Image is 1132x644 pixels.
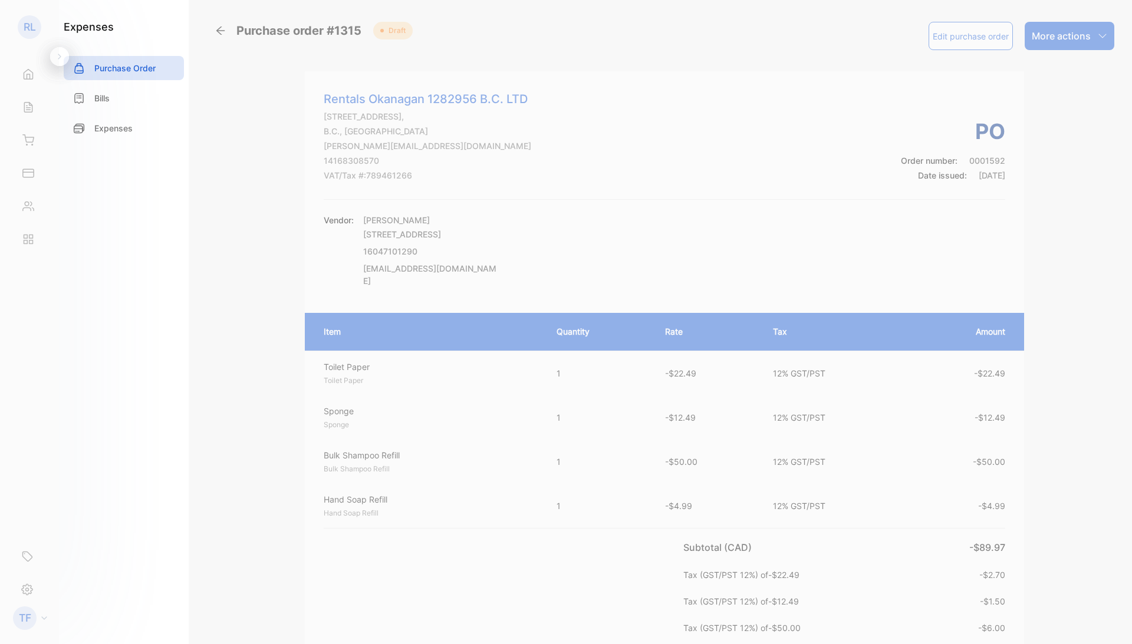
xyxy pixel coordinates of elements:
span: -$4.99 [978,501,1005,511]
span: -$2.70 [979,570,1005,580]
button: More actions [1025,22,1114,50]
p: Bulk Shampoo Refill [324,464,535,474]
span: -$12.49 [665,412,696,422]
p: Toilet Paper [324,361,535,373]
span: -$22.49 [665,368,696,378]
span: 0001592 [969,156,1005,166]
p: Bills [94,92,110,104]
p: 1 [557,500,642,512]
h1: expenses [64,19,114,35]
p: [PERSON_NAME] [363,214,499,226]
button: Edit purchase order [929,22,1013,50]
p: Quantity [557,325,642,338]
span: -$12.49 [975,412,1005,422]
p: Date issued: [901,169,1005,181]
p: B.C., [GEOGRAPHIC_DATA] [324,125,531,137]
p: 12% GST/PST [773,367,896,379]
a: Bills [64,86,184,110]
p: VAT/Tax #: 789461266 [324,169,531,181]
span: -$6.00 [978,623,1005,633]
p: Sponge [324,420,535,430]
p: 12% GST/PST [773,411,896,424]
p: 12% GST/PST [773,455,896,468]
span: -$89.97 [969,541,1005,553]
span: -$50.00 [665,457,697,467]
p: 12% GST/PST [773,500,896,512]
p: TF [19,610,31,626]
span: -$4.99 [665,501,692,511]
span: -$50.00 [768,623,801,633]
span: Tax (GST/PST 12%) of [683,570,768,580]
p: Order number: [901,154,1005,167]
a: Expenses [64,116,184,140]
p: [STREET_ADDRESS], [324,110,531,123]
span: -$1.50 [980,596,1005,606]
span: -$22.49 [768,570,799,580]
h3: PO [901,115,1005,147]
p: [EMAIL_ADDRESS][DOMAIN_NAME] [363,262,499,287]
p: 14168308570 [324,154,531,167]
p: [STREET_ADDRESS] [363,226,499,243]
p: Subtotal (CAD) [683,540,756,554]
p: More actions [1032,29,1091,43]
p: Sponge [324,405,535,417]
p: Amount [919,325,1005,338]
p: Tax [773,325,896,338]
p: RL [24,19,36,35]
span: Purchase order #1315 [236,22,368,39]
p: Expenses [94,122,133,134]
p: Bulk Shampoo Refill [324,449,535,461]
p: Rentals Okanagan 1282956 B.C. LTD [324,90,531,108]
p: 16047101290 [363,245,499,257]
iframe: LiveChat chat widget [1082,595,1132,644]
p: Item [324,325,533,338]
span: -$22.49 [974,368,1005,378]
p: Vendor: [324,214,354,226]
a: Purchase Order [64,56,184,80]
p: 1 [557,367,642,379]
p: 1 [557,455,642,468]
span: [DATE] [979,170,1005,180]
p: Toilet Paper [324,375,535,386]
span: -$12.49 [768,596,799,606]
p: [PERSON_NAME][EMAIL_ADDRESS][DOMAIN_NAME] [324,140,531,152]
span: Tax (GST/PST 12%) of [683,596,768,606]
span: -$50.00 [973,457,1005,467]
p: Rate [665,325,749,338]
p: Purchase Order [94,62,156,74]
span: Tax (GST/PST 12%) of [683,623,768,633]
p: Hand Soap Refill [324,508,535,518]
p: 1 [557,411,642,424]
span: Draft [384,25,406,36]
p: Hand Soap Refill [324,493,535,506]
